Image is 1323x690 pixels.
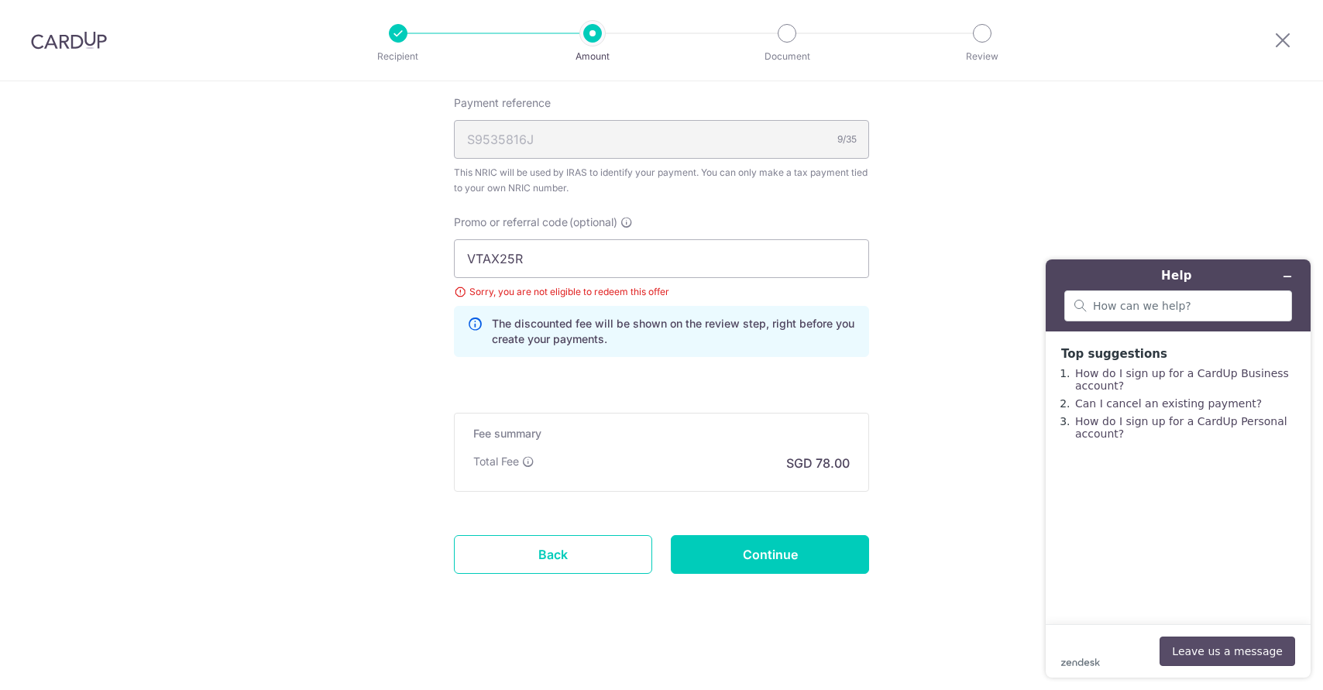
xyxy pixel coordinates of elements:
[473,426,850,441] h5: Fee summary
[535,49,650,64] p: Amount
[925,49,1039,64] p: Review
[341,49,455,64] p: Recipient
[492,316,856,347] p: The discounted fee will be shown on the review step, right before you create your payments.
[837,132,857,147] div: 9/35
[454,165,869,196] div: This NRIC will be used by IRAS to identify your payment. You can only make a tax payment tied to ...
[31,31,107,50] img: CardUp
[36,11,67,25] span: Help
[473,454,519,469] p: Total Fee
[730,49,844,64] p: Document
[454,215,568,230] span: Promo or referral code
[786,454,850,472] p: SGD 78.00
[454,284,869,300] div: Sorry, you are not eligible to redeem this offer
[1033,247,1323,690] iframe: Find more information here
[671,535,869,574] input: Continue
[569,215,617,230] span: (optional)
[454,95,551,111] span: Payment reference
[454,535,652,574] a: Back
